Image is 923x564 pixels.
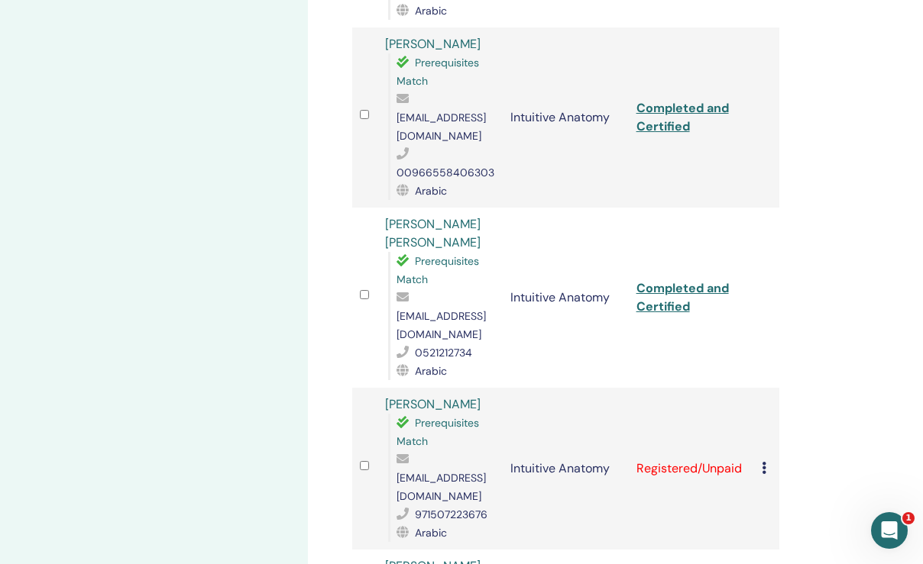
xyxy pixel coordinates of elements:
span: 00966558406303 [397,166,494,179]
a: Completed and Certified [636,100,729,134]
span: Prerequisites Match [397,56,479,88]
a: Completed and Certified [636,280,729,314]
span: [EMAIL_ADDRESS][DOMAIN_NAME] [397,471,486,503]
a: [PERSON_NAME] [385,396,481,412]
span: 971507223676 [415,508,487,521]
span: Prerequisites Match [397,254,479,286]
span: [EMAIL_ADDRESS][DOMAIN_NAME] [397,309,486,341]
span: Arabic [415,4,447,18]
span: 1 [902,512,915,524]
td: Intuitive Anatomy [503,208,629,388]
span: Arabic [415,184,447,198]
span: Arabic [415,526,447,540]
td: Intuitive Anatomy [503,388,629,549]
span: Arabic [415,364,447,378]
iframe: Intercom live chat [871,512,908,549]
span: [EMAIL_ADDRESS][DOMAIN_NAME] [397,111,486,143]
span: 0521212734 [415,346,472,359]
td: Intuitive Anatomy [503,27,629,208]
span: Prerequisites Match [397,416,479,448]
a: [PERSON_NAME] [385,36,481,52]
a: [PERSON_NAME] [PERSON_NAME] [385,216,481,250]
